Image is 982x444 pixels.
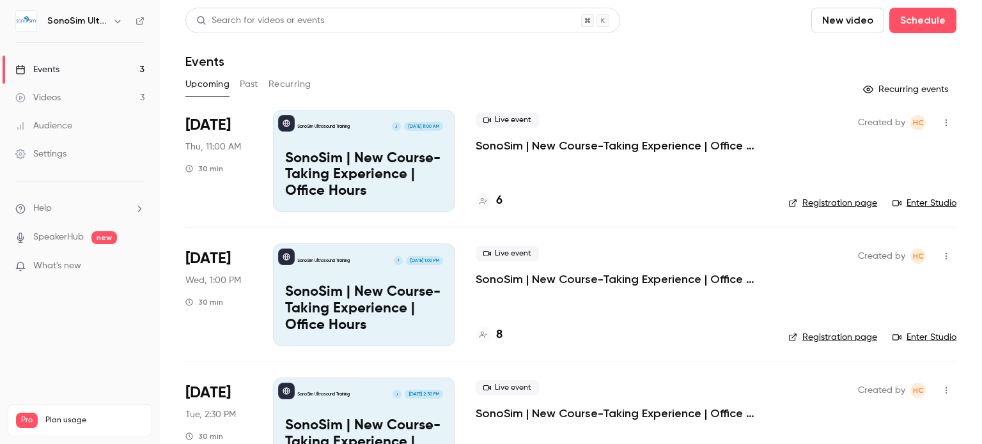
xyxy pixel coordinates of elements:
[476,380,539,395] span: Live event
[185,164,223,174] div: 30 min
[404,122,442,131] span: [DATE] 11:00 AM
[476,272,768,287] a: SonoSim | New Course-Taking Experience | Office Hours
[15,91,61,104] div: Videos
[892,331,956,344] a: Enter Studio
[16,11,36,31] img: SonoSim Ultrasound Training
[185,249,231,269] span: [DATE]
[285,284,443,333] p: SonoSim | New Course-Taking Experience | Office Hours
[47,15,107,27] h6: SonoSim Ultrasound Training
[476,192,503,210] a: 6
[273,243,455,346] a: SonoSim | New Course-Taking Experience | Office HoursSonoSim Ultrasound TrainingJ[DATE] 1:00 PMSo...
[910,383,926,398] span: Holly Clark
[15,202,144,215] li: help-dropdown-opener
[392,389,402,399] div: J
[788,331,877,344] a: Registration page
[15,63,59,76] div: Events
[185,141,241,153] span: Thu, 11:00 AM
[33,231,84,244] a: SpeakerHub
[476,246,539,261] span: Live event
[476,326,503,344] a: 8
[185,274,241,287] span: Wed, 1:00 PM
[185,243,253,346] div: Oct 1 Wed, 1:00 PM (America/Los Angeles)
[129,261,144,272] iframe: Noticeable Trigger
[405,390,442,399] span: [DATE] 2:30 PM
[910,249,926,264] span: Holly Clark
[185,383,231,403] span: [DATE]
[858,383,905,398] span: Created by
[196,14,324,27] div: Search for videos or events
[185,110,253,212] div: Sep 25 Thu, 11:00 AM (America/Los Angeles)
[913,115,924,130] span: HC
[889,8,956,33] button: Schedule
[33,202,52,215] span: Help
[297,257,350,264] p: SonoSim Ultrasound Training
[858,115,905,130] span: Created by
[185,54,224,69] h1: Events
[393,256,403,266] div: J
[185,408,236,421] span: Tue, 2:30 PM
[297,123,350,130] p: SonoSim Ultrasound Training
[185,431,223,441] div: 30 min
[185,115,231,135] span: [DATE]
[857,79,956,100] button: Recurring events
[297,391,350,397] p: SonoSim Ultrasound Training
[913,249,924,264] span: HC
[496,192,503,210] h4: 6
[910,115,926,130] span: Holly Clark
[240,74,258,95] button: Past
[185,297,223,307] div: 30 min
[273,110,455,212] a: SonoSim | New Course-Taking Experience | Office HoursSonoSim Ultrasound TrainingJ[DATE] 11:00 AMS...
[892,197,956,210] a: Enter Studio
[476,138,768,153] a: SonoSim | New Course-Taking Experience | Office Hours
[269,74,311,95] button: Recurring
[15,119,72,132] div: Audience
[496,326,503,344] h4: 8
[285,151,443,200] p: SonoSim | New Course-Taking Experience | Office Hours
[391,121,401,132] div: J
[185,74,230,95] button: Upcoming
[16,413,38,428] span: Pro
[45,415,144,425] span: Plan usage
[33,259,81,273] span: What's new
[858,249,905,264] span: Created by
[913,383,924,398] span: HC
[811,8,884,33] button: New video
[91,231,117,244] span: new
[476,112,539,128] span: Live event
[788,197,877,210] a: Registration page
[476,406,768,421] a: SonoSim | New Course-Taking Experience | Office Hours
[406,256,442,265] span: [DATE] 1:00 PM
[15,148,66,160] div: Settings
